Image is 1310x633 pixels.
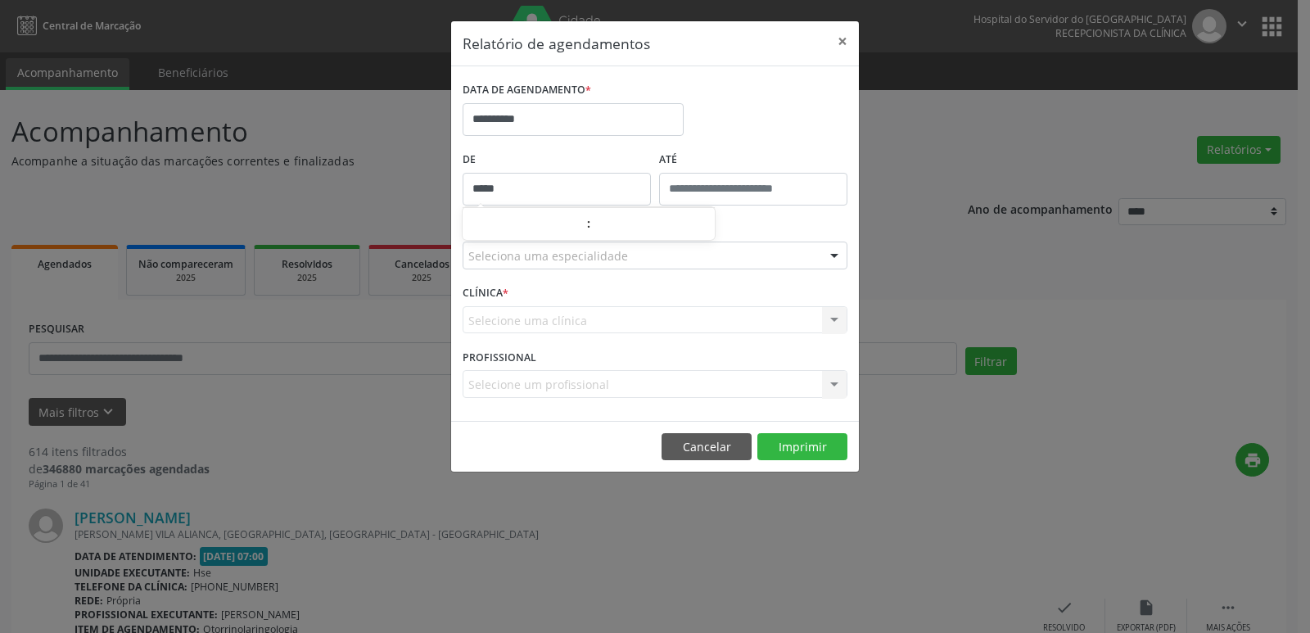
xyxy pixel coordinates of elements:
[586,207,591,240] span: :
[757,433,847,461] button: Imprimir
[468,247,628,265] span: Seleciona uma especialidade
[826,21,859,61] button: Close
[463,209,586,242] input: Hour
[463,33,650,54] h5: Relatório de agendamentos
[659,147,847,173] label: ATÉ
[463,78,591,103] label: DATA DE AGENDAMENTO
[463,345,536,370] label: PROFISSIONAL
[463,147,651,173] label: De
[463,281,508,306] label: CLÍNICA
[591,209,715,242] input: Minute
[662,433,752,461] button: Cancelar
